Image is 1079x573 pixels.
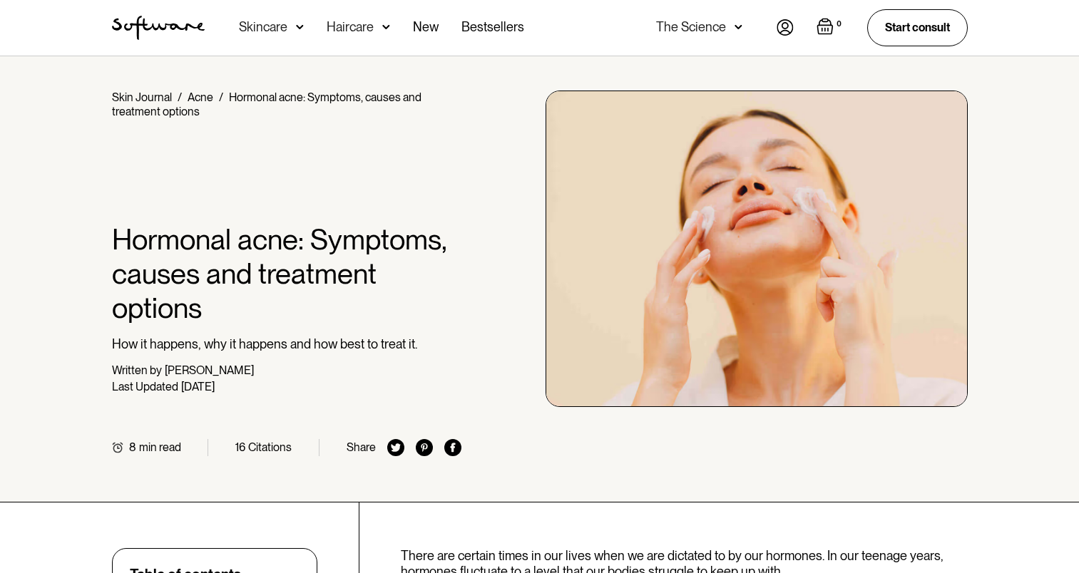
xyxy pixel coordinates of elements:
[444,439,461,456] img: facebook icon
[834,18,844,31] div: 0
[656,20,726,34] div: The Science
[235,440,245,454] div: 16
[867,9,968,46] a: Start consult
[735,20,742,34] img: arrow down
[219,91,223,104] div: /
[817,18,844,38] a: Open cart
[112,91,172,104] a: Skin Journal
[416,439,433,456] img: pinterest icon
[112,16,205,40] a: home
[165,363,254,377] div: [PERSON_NAME]
[296,20,304,34] img: arrow down
[112,336,462,352] p: How it happens, why it happens and how best to treat it.
[248,440,292,454] div: Citations
[112,91,421,118] div: Hormonal acne: Symptoms, causes and treatment options
[129,440,136,454] div: 8
[181,380,215,393] div: [DATE]
[112,16,205,40] img: Software Logo
[239,20,287,34] div: Skincare
[387,439,404,456] img: twitter icon
[382,20,390,34] img: arrow down
[347,440,376,454] div: Share
[112,222,462,325] h1: Hormonal acne: Symptoms, causes and treatment options
[178,91,182,104] div: /
[188,91,213,104] a: Acne
[327,20,374,34] div: Haircare
[139,440,181,454] div: min read
[112,380,178,393] div: Last Updated
[112,363,162,377] div: Written by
